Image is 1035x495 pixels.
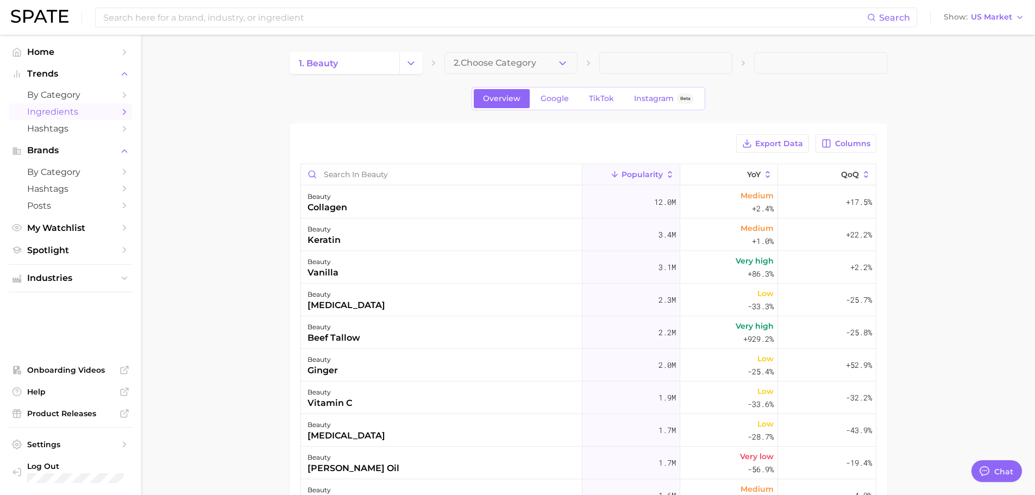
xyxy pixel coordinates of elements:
span: Overview [483,94,520,103]
button: beautybeef tallow2.2mVery high+929.2%-25.8% [301,316,876,349]
span: +929.2% [743,333,774,346]
span: 1.7m [658,456,676,469]
a: Product Releases [9,405,133,422]
span: Instagram [634,94,674,103]
button: beautykeratin3.4mMedium+1.0%+22.2% [301,218,876,251]
span: -43.9% [846,424,872,437]
div: ginger [308,364,338,377]
span: Google [541,94,569,103]
span: Low [757,287,774,300]
button: beautyginger2.0mLow-25.4%+52.9% [301,349,876,381]
span: Home [27,47,114,57]
span: Ingredients [27,106,114,117]
span: by Category [27,167,114,177]
span: Very high [736,319,774,333]
button: beautycollagen12.0mMedium+2.4%+17.5% [301,186,876,218]
button: beautyvitamin c1.9mLow-33.6%-32.2% [301,381,876,414]
span: My Watchlist [27,223,114,233]
span: +86.3% [748,267,774,280]
span: 2.2m [658,326,676,339]
a: Help [9,384,133,400]
div: beauty [308,353,338,366]
span: Brands [27,146,114,155]
span: Search [879,12,910,23]
span: 2.3m [658,293,676,306]
div: [MEDICAL_DATA] [308,429,385,442]
span: Posts [27,200,114,211]
span: -25.8% [846,326,872,339]
span: 1. beauty [299,58,338,68]
a: Hashtags [9,120,133,137]
a: Ingredients [9,103,133,120]
span: 1.9m [658,391,676,404]
span: Columns [835,139,870,148]
a: Home [9,43,133,60]
span: TikTok [589,94,614,103]
span: Very high [736,254,774,267]
span: Product Releases [27,409,114,418]
span: Popularity [622,170,663,179]
a: TikTok [580,89,623,108]
span: Export Data [755,139,803,148]
img: SPATE [11,10,68,23]
span: 12.0m [654,196,676,209]
span: QoQ [841,170,859,179]
span: 2. Choose Category [454,58,536,68]
a: by Category [9,164,133,180]
a: My Watchlist [9,220,133,236]
div: beauty [308,190,347,203]
span: -32.2% [846,391,872,404]
button: Change Category [399,52,423,74]
span: Show [944,14,968,20]
span: Help [27,387,114,397]
span: -33.3% [748,300,774,313]
button: Brands [9,142,133,159]
span: YoY [747,170,761,179]
div: vitamin c [308,397,352,410]
div: beauty [308,451,399,464]
div: beauty [308,288,385,301]
div: [MEDICAL_DATA] [308,299,385,312]
button: 2.Choose Category [444,52,578,74]
a: by Category [9,86,133,103]
div: beauty [308,386,352,399]
div: beauty [308,418,385,431]
button: beauty[PERSON_NAME] oil1.7mVery low-56.9%-19.4% [301,447,876,479]
span: +1.0% [752,235,774,248]
span: +17.5% [846,196,872,209]
span: Low [757,352,774,365]
span: Low [757,385,774,398]
span: Hashtags [27,184,114,194]
div: [PERSON_NAME] oil [308,462,399,475]
span: Settings [27,440,114,449]
div: collagen [308,201,347,214]
span: 2.0m [658,359,676,372]
span: 3.4m [658,228,676,241]
span: -56.9% [748,463,774,476]
span: -25.4% [748,365,774,378]
span: +2.4% [752,202,774,215]
a: Spotlight [9,242,133,259]
button: QoQ [778,164,876,185]
a: Settings [9,436,133,453]
div: vanilla [308,266,338,279]
span: -28.7% [748,430,774,443]
button: Industries [9,270,133,286]
input: Search here for a brand, industry, or ingredient [102,8,867,27]
span: Very low [740,450,774,463]
span: 1.7m [658,424,676,437]
span: Low [757,417,774,430]
button: Export Data [736,134,809,153]
button: Columns [816,134,876,153]
a: InstagramBeta [625,89,703,108]
a: Hashtags [9,180,133,197]
div: beauty [308,223,341,236]
span: -25.7% [846,293,872,306]
span: Log Out [27,461,124,471]
span: US Market [971,14,1012,20]
span: Medium [741,189,774,202]
a: 1. beauty [290,52,399,74]
a: Log out. Currently logged in with e-mail kaitlyn.olert@loreal.com. [9,458,133,486]
span: Industries [27,273,114,283]
span: by Category [27,90,114,100]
